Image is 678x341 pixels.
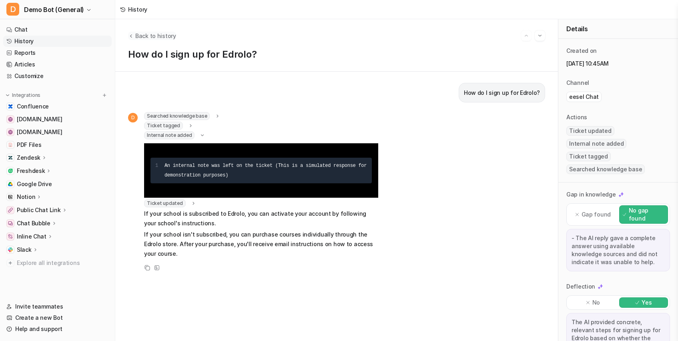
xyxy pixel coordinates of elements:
[8,195,13,199] img: Notion
[8,247,13,252] img: Slack
[24,4,84,15] span: Demo Bot (General)
[164,163,369,178] span: An internal note was left on the ticket (This is a simulated response for demonstration purposes)
[17,154,40,162] p: Zendesk
[8,221,13,226] img: Chat Bubble
[102,92,107,98] img: menu_add.svg
[17,219,50,227] p: Chat Bubble
[3,114,112,125] a: www.atlassian.com[DOMAIN_NAME]
[569,93,599,101] p: eesel Chat
[8,155,13,160] img: Zendesk
[128,49,545,60] p: How do I sign up for Edrolo?
[17,246,32,254] p: Slack
[629,207,664,223] p: No gap found
[8,182,13,187] img: Google Drive
[8,130,13,134] img: www.airbnb.com
[17,233,46,241] p: Inline Chat
[3,139,112,150] a: PDF FilesPDF Files
[566,229,670,271] div: - The AI reply gave a complete answer using available knowledge sources and did not indicate it w...
[17,167,45,175] p: Freshdesk
[8,168,13,173] img: Freshdesk
[464,88,540,98] p: How do I sign up for Edrolo?
[582,211,611,219] p: Gap found
[524,32,529,39] img: Previous session
[3,126,112,138] a: www.airbnb.com[DOMAIN_NAME]
[566,113,587,121] p: Actions
[17,180,52,188] span: Google Drive
[144,209,378,228] p: If your school is subscribed to Edrolo, you can activate your account by following your school's ...
[566,164,645,174] span: Searched knowledge base
[135,32,176,40] span: Back to history
[3,36,112,47] a: History
[566,152,611,161] span: Ticket tagged
[3,312,112,323] a: Create a new Bot
[144,131,195,139] span: Internal note added
[17,128,62,136] span: [DOMAIN_NAME]
[3,257,112,269] a: Explore all integrations
[17,193,35,201] p: Notion
[3,179,112,190] a: Google DriveGoogle Drive
[17,257,108,269] span: Explore all integrations
[3,70,112,82] a: Customize
[3,101,112,112] a: ConfluenceConfluence
[566,126,614,136] span: Ticket updated
[566,60,670,68] p: [DATE] 10:45AM
[128,113,138,122] span: D
[521,30,532,41] button: Go to previous session
[8,104,13,109] img: Confluence
[642,299,652,307] p: Yes
[6,259,14,267] img: explore all integrations
[592,299,600,307] p: No
[566,139,626,148] span: Internal note added
[3,59,112,70] a: Articles
[566,47,597,55] p: Created on
[8,234,13,239] img: Inline Chat
[17,206,61,214] p: Public Chat Link
[3,91,43,99] button: Integrations
[566,283,595,291] p: Deflection
[5,92,10,98] img: expand menu
[535,30,545,41] button: Go to next session
[144,230,378,259] p: If your school isn't subscribed, you can purchase courses individually through the Edrolo store. ...
[144,112,210,120] span: Searched knowledge base
[6,3,19,16] span: D
[3,47,112,58] a: Reports
[3,323,112,335] a: Help and support
[17,102,49,110] span: Confluence
[8,142,13,147] img: PDF Files
[566,191,616,199] p: Gap in knowledge
[155,161,158,170] div: 1
[12,92,40,98] p: Integrations
[537,32,543,39] img: Next session
[8,117,13,122] img: www.atlassian.com
[566,79,589,87] p: Channel
[128,32,176,40] button: Back to history
[17,115,62,123] span: [DOMAIN_NAME]
[144,199,186,207] span: Ticket updated
[3,301,112,312] a: Invite teammates
[8,208,13,213] img: Public Chat Link
[17,141,41,149] span: PDF Files
[558,19,678,39] div: Details
[3,24,112,35] a: Chat
[128,5,147,14] div: History
[144,122,183,130] span: Ticket tagged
